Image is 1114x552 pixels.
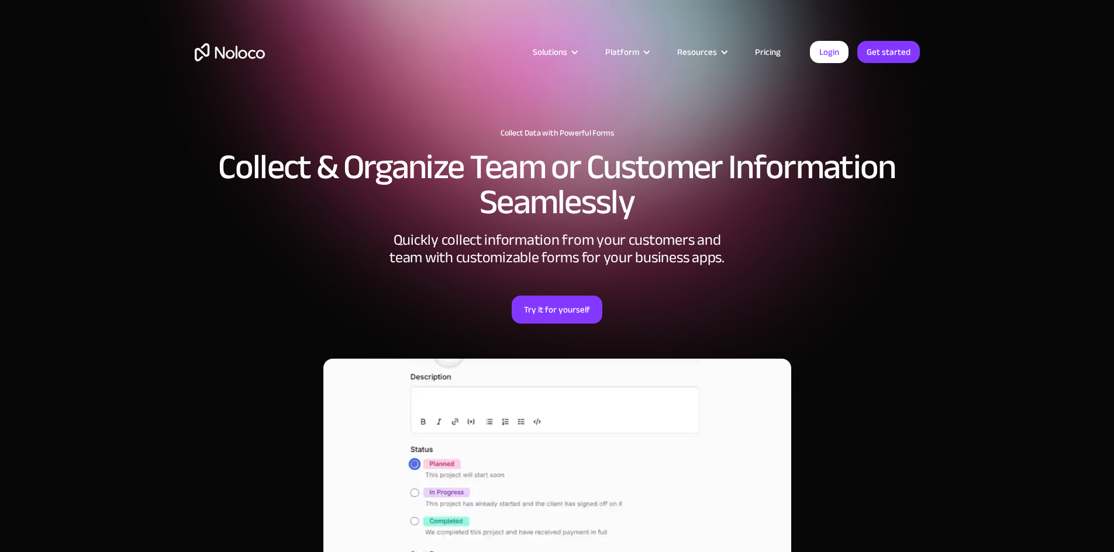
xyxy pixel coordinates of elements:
[740,44,795,60] a: Pricing
[518,44,591,60] div: Solutions
[195,129,920,138] h1: Collect Data with Powerful Forms
[195,43,265,61] a: home
[663,44,740,60] div: Resources
[857,41,920,63] a: Get started
[382,231,733,266] div: Quickly collect information from your customers and team with customizable forms for your busines...
[512,296,602,324] a: Try it for yourself
[195,150,920,220] h2: Collect & Organize Team or Customer Information Seamlessly
[533,44,567,60] div: Solutions
[677,44,717,60] div: Resources
[605,44,639,60] div: Platform
[591,44,663,60] div: Platform
[810,41,849,63] a: Login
